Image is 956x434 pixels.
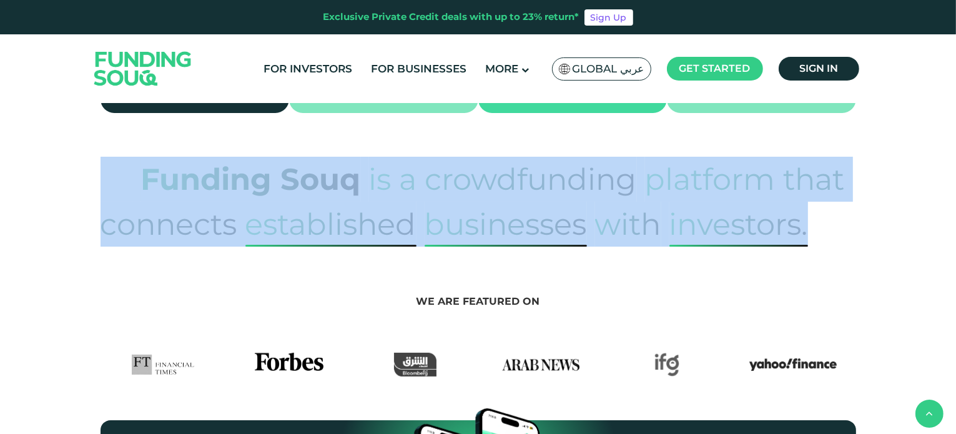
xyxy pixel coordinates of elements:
[485,62,518,75] span: More
[573,62,644,76] span: Global عربي
[132,353,195,377] img: FTLogo Logo
[141,161,361,197] strong: Funding Souq
[323,10,579,24] div: Exclusive Private Credit deals with up to 23% return*
[369,149,637,210] span: is a crowdfunding
[779,57,859,81] a: Sign in
[584,9,633,26] a: Sign Up
[394,353,436,377] img: Asharq Business Logo
[245,202,416,247] span: established
[654,353,679,377] img: IFG Logo
[368,59,470,79] a: For Businesses
[669,202,808,247] span: Investors.
[82,37,204,100] img: Logo
[101,149,845,255] span: platform that connects
[679,62,751,74] span: Get started
[595,194,661,255] span: with
[260,59,355,79] a: For Investors
[799,62,838,74] span: Sign in
[416,295,540,307] span: We are featured on
[915,400,944,428] button: back
[559,64,570,74] img: SA Flag
[255,353,323,377] img: Forbes Logo
[425,202,587,247] span: Businesses
[749,353,837,377] img: Yahoo Finance Logo
[497,353,584,377] img: Arab News Logo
